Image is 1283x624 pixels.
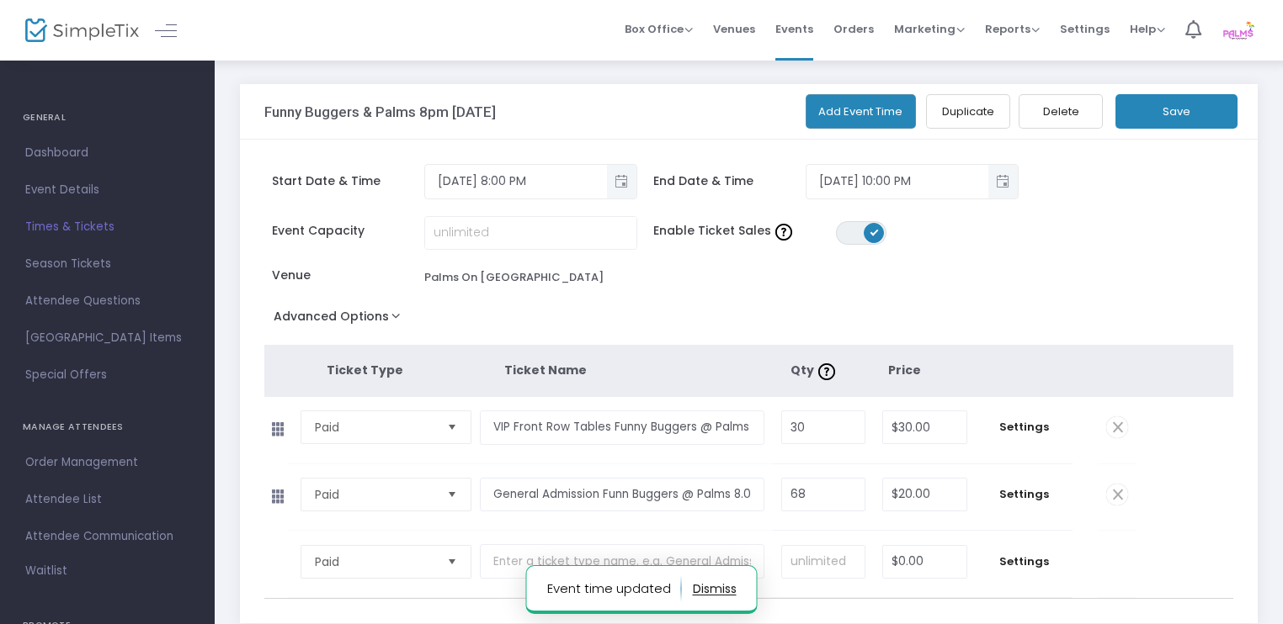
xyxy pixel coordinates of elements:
button: Select [440,411,464,443]
input: Select date & time [425,167,607,195]
span: Orders [833,8,874,50]
h4: GENERAL [23,101,192,135]
input: Price [883,546,966,578]
span: Paid [315,419,434,436]
button: Select [440,479,464,510]
span: Price [888,362,921,378]
input: Price [883,411,966,443]
span: Order Management [25,452,189,473]
span: ON [870,228,879,236]
h3: Funny Buggers & Palms 8pm [DATE] [264,103,496,120]
span: Enable Ticket Sales [653,222,836,240]
span: Help [1130,21,1165,37]
input: unlimited [425,217,636,249]
span: Event Capacity [272,222,424,240]
img: question-mark [818,363,835,380]
span: Times & Tickets [25,216,189,238]
span: Attendee Communication [25,526,189,547]
button: Save [1115,94,1238,129]
span: Ticket Name [504,362,587,378]
span: Venue [272,267,424,284]
input: Enter a ticket type name. e.g. General Admission [480,544,764,579]
span: [GEOGRAPHIC_DATA] Items [25,327,189,349]
p: Event time updated [547,575,682,602]
input: Select date & time [807,167,988,195]
button: Toggle popup [988,165,1018,198]
input: unlimited [782,546,865,578]
span: Events [775,8,813,50]
span: Ticket Type [327,362,403,378]
span: Dashboard [25,142,189,164]
input: Price [883,479,966,510]
span: End Date & Time [653,172,806,190]
span: Reports [985,21,1040,37]
span: Settings [984,553,1064,570]
h4: MANAGE ATTENDEES [23,410,192,444]
span: Qty [791,362,839,378]
span: Settings [1060,8,1110,50]
span: Marketing [894,21,965,37]
button: dismiss [693,575,737,602]
span: Special Offers [25,364,189,386]
button: Select [440,546,464,578]
button: Advanced Options [264,304,417,335]
span: Paid [315,486,434,503]
span: Season Tickets [25,253,189,275]
button: Toggle popup [607,165,636,198]
span: Venues [713,8,755,50]
div: Palms On [GEOGRAPHIC_DATA] [424,269,604,286]
span: Paid [315,553,434,570]
span: Box Office [625,21,693,37]
span: Settings [984,419,1064,436]
span: Start Date & Time [272,172,424,190]
img: question-mark [775,224,792,241]
button: Add Event Time [806,94,917,129]
span: Waitlist [25,563,67,579]
span: Attendee List [25,489,189,510]
span: Event Details [25,179,189,201]
input: Enter a ticket type name. e.g. General Admission [480,478,764,512]
span: Settings [984,486,1064,503]
span: Attendee Questions [25,290,189,312]
button: Duplicate [926,94,1010,129]
button: Delete [1019,94,1103,129]
input: Enter a ticket type name. e.g. General Admission [480,410,764,445]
